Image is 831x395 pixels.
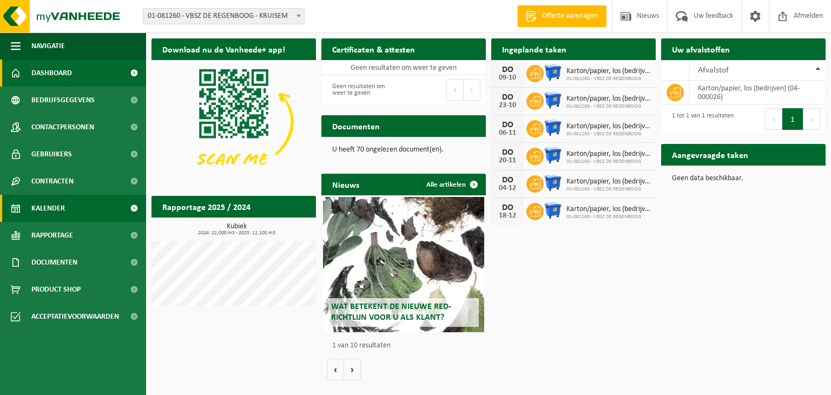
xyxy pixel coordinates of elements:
a: Bekijk rapportage [235,217,315,239]
span: Karton/papier, los (bedrijven) [566,67,650,76]
button: Previous [446,79,464,101]
span: Contracten [31,168,74,195]
img: WB-1100-HPE-BE-01 [544,119,562,137]
span: Gebruikers [31,141,72,168]
span: Karton/papier, los (bedrijven) [566,205,650,214]
div: DO [497,148,518,157]
span: Karton/papier, los (bedrijven) [566,150,650,159]
span: 01-081260 - VBSZ DE REGENBOOG - KRUISEM [143,9,304,24]
div: 06-11 [497,129,518,137]
span: Contactpersonen [31,114,94,141]
button: Previous [765,108,782,130]
button: Next [803,108,820,130]
span: Karton/papier, los (bedrijven) [566,122,650,131]
td: Geen resultaten om weer te geven [321,60,486,75]
span: Acceptatievoorwaarden [31,303,119,330]
h2: Nieuws [321,174,370,195]
span: 01-081260 - VBSZ DE REGENBOOG [566,103,650,110]
img: WB-1100-HPE-BE-01 [544,174,562,192]
div: 18-12 [497,212,518,220]
span: 01-081260 - VBSZ DE REGENBOOG [566,159,650,165]
div: DO [497,203,518,212]
img: WB-1100-HPE-BE-01 [544,91,562,109]
h2: Rapportage 2025 / 2024 [151,196,261,217]
span: Karton/papier, los (bedrijven) [566,95,650,103]
span: 01-081260 - VBSZ DE REGENBOOG [566,76,650,82]
img: WB-1100-HPE-BE-01 [544,146,562,164]
div: 09-10 [497,74,518,82]
button: Volgende [344,359,361,380]
div: 20-11 [497,157,518,164]
p: 1 van 10 resultaten [332,342,480,350]
div: DO [497,121,518,129]
span: Navigatie [31,32,65,60]
img: Download de VHEPlus App [151,60,316,183]
span: Dashboard [31,60,72,87]
div: DO [497,176,518,185]
div: 04-12 [497,185,518,192]
span: Karton/papier, los (bedrijven) [566,177,650,186]
h2: Aangevraagde taken [661,144,759,165]
button: 1 [782,108,803,130]
div: DO [497,93,518,102]
span: Wat betekent de nieuwe RED-richtlijn voor u als klant? [331,302,451,321]
span: Kalender [31,195,65,222]
button: Next [464,79,480,101]
img: WB-1100-HPE-BE-01 [544,201,562,220]
span: Rapportage [31,222,73,249]
span: 01-081260 - VBSZ DE REGENBOOG [566,131,650,137]
h3: Kubiek [157,223,316,236]
h2: Download nu de Vanheede+ app! [151,38,296,60]
span: 01-081260 - VBSZ DE REGENBOOG - KRUISEM [143,8,305,24]
h2: Documenten [321,115,391,136]
div: 23-10 [497,102,518,109]
h2: Ingeplande taken [491,38,577,60]
p: U heeft 70 ongelezen document(en). [332,146,475,154]
span: 01-081260 - VBSZ DE REGENBOOG [566,214,650,220]
a: Alle artikelen [418,174,485,195]
div: DO [497,65,518,74]
span: 2024: 22,000 m3 - 2025: 12,100 m3 [157,231,316,236]
a: Wat betekent de nieuwe RED-richtlijn voor u als klant? [323,197,484,332]
img: WB-1100-HPE-BE-01 [544,63,562,82]
div: Geen resultaten om weer te geven [327,78,398,102]
span: Offerte aanvragen [539,11,601,22]
span: Product Shop [31,276,81,303]
td: karton/papier, los (bedrijven) (04-000026) [690,81,826,104]
p: Geen data beschikbaar. [672,175,815,182]
h2: Certificaten & attesten [321,38,426,60]
span: Afvalstof [698,66,729,75]
h2: Uw afvalstoffen [661,38,741,60]
span: Bedrijfsgegevens [31,87,95,114]
span: Documenten [31,249,77,276]
button: Vorige [327,359,344,380]
div: 1 tot 1 van 1 resultaten [667,107,734,131]
a: Offerte aanvragen [517,5,606,27]
span: 01-081260 - VBSZ DE REGENBOOG [566,186,650,193]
